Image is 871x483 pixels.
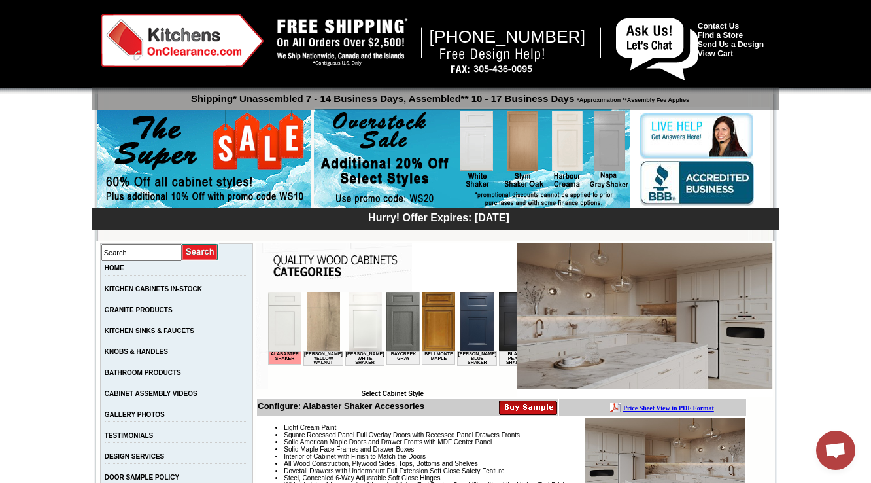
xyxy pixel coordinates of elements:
[105,285,202,293] a: KITCHEN CABINETS IN-STOCK
[284,460,477,467] span: All Wood Construction, Plywood Sides, Tops, Bottoms and Shelves
[231,60,264,74] td: Black Pearl Shaker
[15,5,106,12] b: Price Sheet View in PDF Format
[105,453,165,460] a: DESIGN SERVICES
[15,2,106,13] a: Price Sheet View in PDF Format
[101,14,264,67] img: Kitchens on Clearance Logo
[105,390,197,397] a: CABINET ASSEMBLY VIDEOS
[698,31,743,40] a: Find a Store
[284,424,336,431] span: Light Cream Paint
[698,49,733,58] a: View Cart
[105,411,165,418] a: GALLERY PHOTOS
[99,87,779,104] p: Shipping* Unassembled 7 - 14 Business Days, Assembled** 10 - 17 Business Days
[99,210,779,224] div: Hurry! Offer Expires: [DATE]
[517,243,773,389] img: Alabaster Shaker
[105,432,153,439] a: TESTIMONIALS
[182,243,219,261] input: Submit
[284,474,440,482] span: Steel, Concealed 6-Way Adjustable Soft Close Hinges
[105,369,181,376] a: BATHROOM PRODUCTS
[105,348,168,355] a: KNOBS & HANDLES
[105,264,124,272] a: HOME
[284,431,520,438] span: Square Recessed Panel Full Overlay Doors with Recessed Panel Drawers Fronts
[361,390,424,397] b: Select Cabinet Style
[284,453,426,460] span: Interior of Cabinet with Finish to Match the Doors
[574,94,689,103] span: *Approximation **Assembly Fee Applies
[268,292,517,390] iframe: Browser incompatible
[816,431,855,470] a: Open chat
[284,446,414,453] span: Solid Maple Face Frames and Drawer Boxes
[105,306,173,313] a: GRANITE PRODUCTS
[284,467,504,474] span: Dovetail Drawers with Undermount Full Extension Soft Close Safety Feature
[258,401,424,411] b: Configure: Alabaster Shaker Accessories
[105,474,179,481] a: DOOR SAMPLE POLICY
[698,40,764,49] a: Send Us a Design
[105,327,194,334] a: KITCHEN SINKS & FAUCETS
[284,438,492,446] span: Solid American Maple Doors and Drawer Fronts with MDF Center Panel
[430,27,586,46] span: [PHONE_NUMBER]
[698,22,739,31] a: Contact Us
[2,3,12,14] img: pdf.png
